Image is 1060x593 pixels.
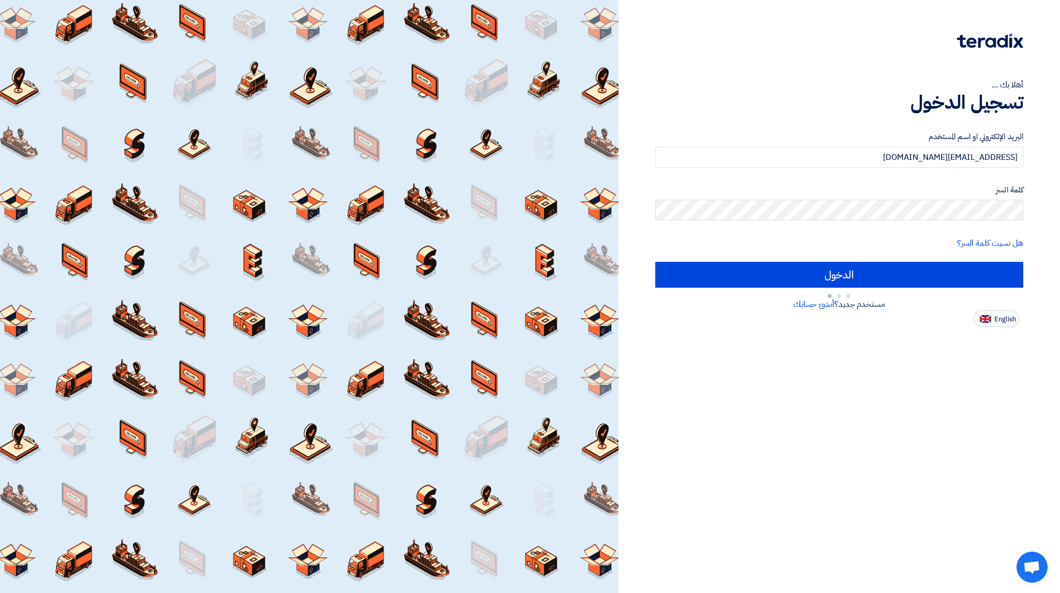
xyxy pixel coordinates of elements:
label: البريد الإلكتروني او اسم المستخدم [655,131,1023,143]
input: الدخول [655,262,1023,288]
img: en-US.png [980,315,991,323]
label: كلمة السر [655,184,1023,196]
input: أدخل بريد العمل الإلكتروني او اسم المستخدم الخاص بك ... [655,147,1023,168]
div: مستخدم جديد؟ [655,298,1023,310]
a: أنشئ حسابك [793,298,834,310]
h1: تسجيل الدخول [655,91,1023,114]
div: Open chat [1017,552,1048,583]
div: أهلا بك ... [655,79,1023,91]
a: هل نسيت كلمة السر؟ [957,237,1023,249]
img: Teradix logo [957,34,1023,48]
button: English [974,310,1019,327]
span: English [994,316,1016,323]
